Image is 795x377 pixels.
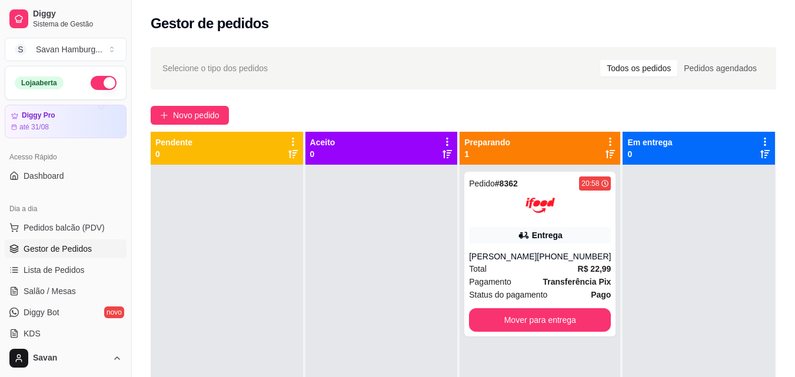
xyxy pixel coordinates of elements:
a: Gestor de Pedidos [5,239,127,258]
div: Loja aberta [15,76,64,89]
div: 20:58 [581,179,599,188]
span: Pedido [469,179,495,188]
span: Novo pedido [173,109,219,122]
button: Pedidos balcão (PDV) [5,218,127,237]
span: Selecione o tipo dos pedidos [162,62,268,75]
a: Diggy Botnovo [5,303,127,322]
article: Diggy Pro [22,111,55,120]
span: Pagamento [469,275,511,288]
img: ifood [525,191,555,220]
a: Lista de Pedidos [5,261,127,279]
strong: R$ 22,99 [578,264,611,273]
p: 1 [464,148,510,160]
span: Gestor de Pedidos [24,243,92,255]
p: Aceito [310,136,335,148]
button: Alterar Status [91,76,117,90]
button: Mover para entrega [469,308,611,332]
p: 0 [627,148,672,160]
div: [PERSON_NAME] [469,251,537,262]
span: Sistema de Gestão [33,19,122,29]
span: KDS [24,328,41,339]
a: Salão / Mesas [5,282,127,301]
button: Savan [5,344,127,372]
span: Savan [33,353,108,363]
div: Entrega [532,229,563,241]
span: S [15,44,26,55]
a: Dashboard [5,166,127,185]
a: DiggySistema de Gestão [5,5,127,33]
p: Preparando [464,136,510,148]
span: Dashboard [24,170,64,182]
p: Pendente [155,136,192,148]
span: Diggy [33,9,122,19]
strong: # 8362 [495,179,518,188]
h2: Gestor de pedidos [151,14,269,33]
span: Salão / Mesas [24,285,76,297]
p: 0 [310,148,335,160]
div: Todos os pedidos [600,60,677,76]
div: Savan Hamburg ... [36,44,102,55]
strong: Transferência Pix [543,277,611,286]
div: Pedidos agendados [677,60,763,76]
span: Total [469,262,487,275]
div: [PHONE_NUMBER] [537,251,611,262]
span: Diggy Bot [24,306,59,318]
span: Pedidos balcão (PDV) [24,222,105,233]
button: Novo pedido [151,106,229,125]
span: plus [160,111,168,119]
a: Diggy Proaté 31/08 [5,105,127,138]
div: Dia a dia [5,199,127,218]
p: Em entrega [627,136,672,148]
span: Lista de Pedidos [24,264,85,276]
p: 0 [155,148,192,160]
article: até 31/08 [19,122,49,132]
div: Acesso Rápido [5,148,127,166]
span: Status do pagamento [469,288,547,301]
a: KDS [5,324,127,343]
strong: Pago [591,290,611,299]
button: Select a team [5,38,127,61]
